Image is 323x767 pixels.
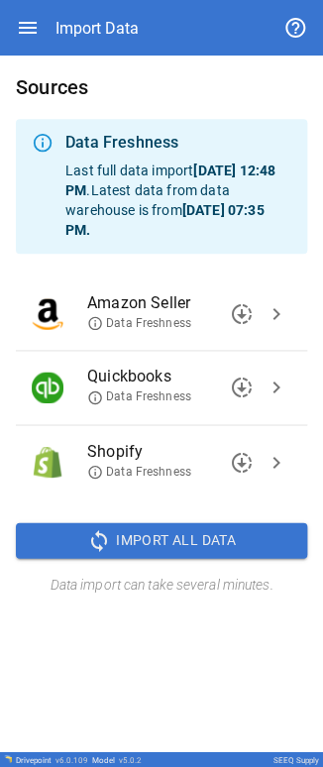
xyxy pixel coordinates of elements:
img: Drivepoint [4,754,12,762]
span: downloading [230,450,254,474]
span: chevron_right [265,450,288,474]
div: SEEQ Supply [273,755,319,764]
span: Shopify [87,439,260,463]
div: Drivepoint [16,755,88,764]
span: Import All Data [116,527,236,552]
b: [DATE] 12:48 PM [65,163,275,198]
span: v 5.0.2 [119,755,142,764]
h6: Data import can take several minutes. [16,574,307,596]
span: v 6.0.109 [55,755,88,764]
b: [DATE] 07:35 PM . [65,202,264,238]
span: Data Freshness [87,388,191,405]
div: Import Data [55,19,139,38]
img: Shopify [32,446,63,478]
p: Last full data import . Latest data from data warehouse is from [65,161,291,240]
span: Quickbooks [87,365,260,388]
span: Data Freshness [87,315,191,332]
span: Amazon Seller [87,291,260,315]
img: Amazon Seller [32,298,63,330]
button: Import All Data [16,522,307,558]
div: Model [92,755,142,764]
h6: Sources [16,71,307,103]
span: chevron_right [265,302,288,326]
span: downloading [230,376,254,399]
span: sync [87,528,111,552]
span: downloading [230,302,254,326]
div: Data Freshness [65,131,291,155]
span: Data Freshness [87,463,191,480]
span: chevron_right [265,376,288,399]
img: Quickbooks [32,372,63,403]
